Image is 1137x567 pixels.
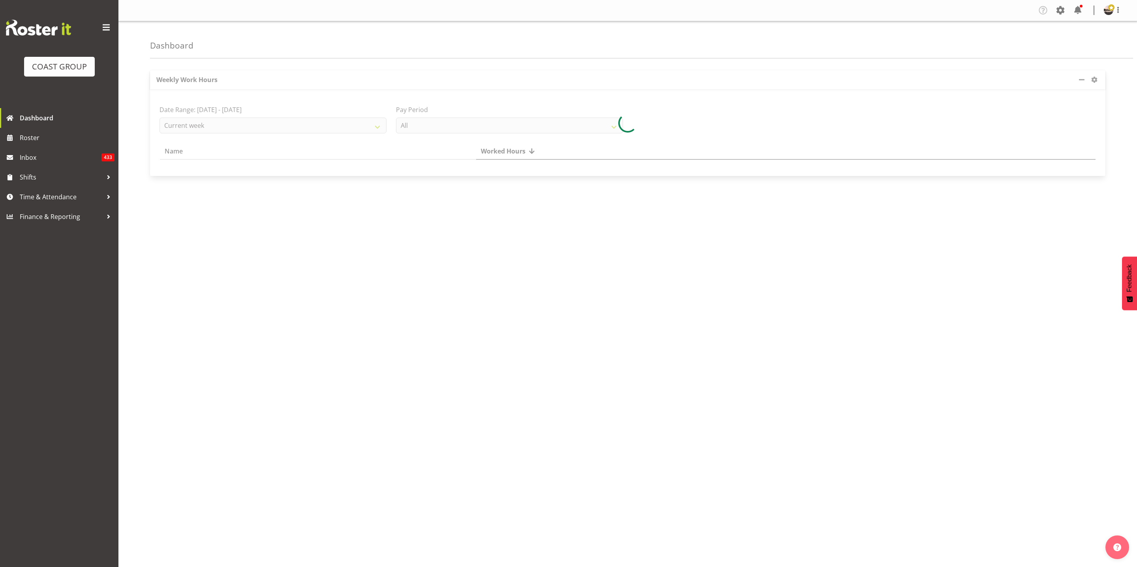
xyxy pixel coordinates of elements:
[6,20,71,36] img: Rosterit website logo
[20,132,114,144] span: Roster
[1122,256,1137,310] button: Feedback - Show survey
[1113,543,1121,551] img: help-xxl-2.png
[20,112,114,124] span: Dashboard
[150,41,193,50] h4: Dashboard
[20,191,103,203] span: Time & Attendance
[20,171,103,183] span: Shifts
[20,152,101,163] span: Inbox
[20,211,103,223] span: Finance & Reporting
[1126,264,1133,292] span: Feedback
[32,61,87,73] div: COAST GROUP
[1104,6,1113,15] img: oliver-denforddc9b330c7edf492af7a6959a6be0e48b.png
[101,153,114,161] span: 433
